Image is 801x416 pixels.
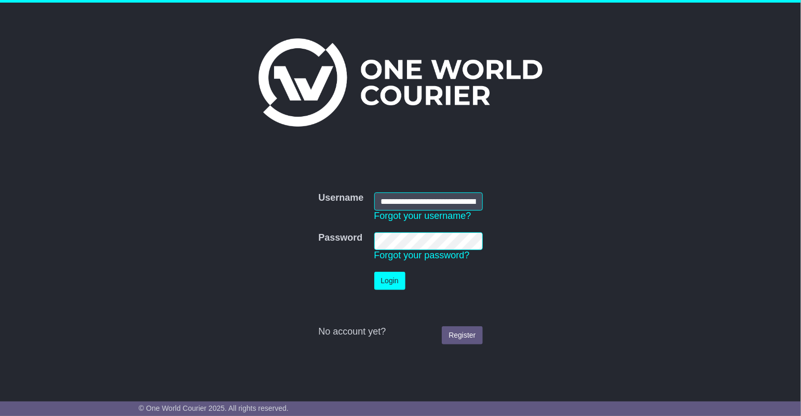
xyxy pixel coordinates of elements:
[259,38,542,127] img: One World
[374,272,405,290] button: Login
[139,404,289,412] span: © One World Courier 2025. All rights reserved.
[442,326,482,344] a: Register
[318,232,362,244] label: Password
[318,192,363,204] label: Username
[374,250,470,260] a: Forgot your password?
[374,211,471,221] a: Forgot your username?
[318,326,482,338] div: No account yet?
